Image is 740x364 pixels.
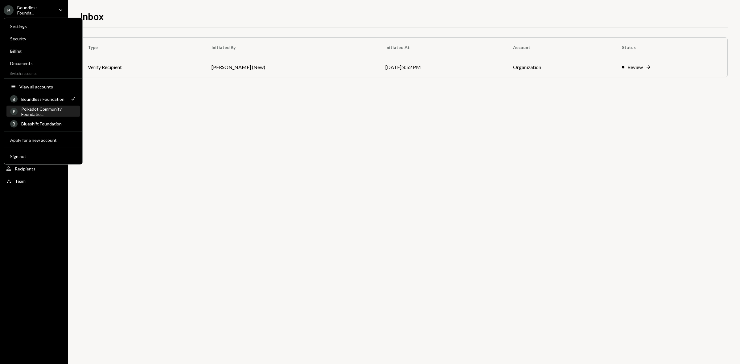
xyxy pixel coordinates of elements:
div: Review [627,63,643,71]
div: Polkadot Community Foundatio... [21,106,76,117]
div: Billing [10,48,76,54]
div: Documents [10,61,76,66]
div: B [10,95,18,103]
th: Initiated By [204,38,378,57]
div: Boundless Founda... [17,5,54,15]
div: P [10,108,18,115]
div: Security [10,36,76,41]
div: Sign out [10,153,76,159]
button: View all accounts [6,81,80,92]
td: Organization [506,57,615,77]
th: Initiated At [378,38,506,57]
div: Switch accounts [4,70,82,76]
a: Documents [6,58,80,69]
button: Sign out [6,151,80,162]
div: B [10,120,18,127]
a: Billing [6,45,80,56]
th: Type [80,38,204,57]
div: Recipients [15,166,35,171]
td: [PERSON_NAME] (New) [204,57,378,77]
td: [DATE] 8:52 PM [378,57,506,77]
div: B [4,5,14,15]
div: Blueshift Foundation [21,121,76,126]
div: Boundless Foundation [21,96,66,101]
a: PPolkadot Community Foundatio... [6,106,80,117]
button: Apply for a new account [6,135,80,146]
div: Settings [10,24,76,29]
div: Team [15,178,26,184]
a: Recipients [4,163,64,174]
a: Security [6,33,80,44]
div: Apply for a new account [10,137,76,142]
div: View all accounts [19,84,76,89]
h1: Inbox [80,10,104,22]
a: BBlueshift Foundation [6,118,80,129]
th: Account [506,38,615,57]
a: Settings [6,21,80,32]
a: Team [4,175,64,186]
th: Status [615,38,727,57]
td: Verify Recipient [80,57,204,77]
